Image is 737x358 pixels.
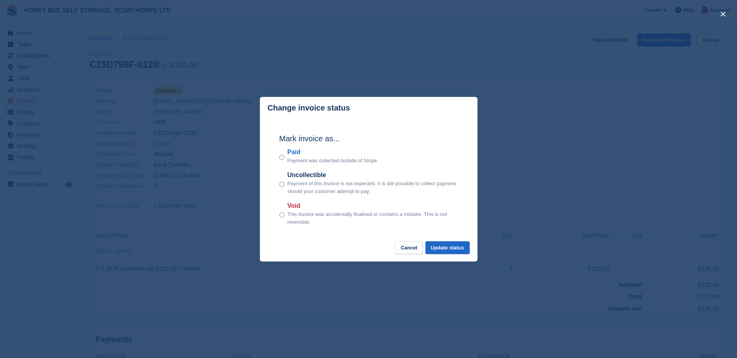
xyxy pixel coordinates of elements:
p: Change invoice status [268,104,350,112]
label: Paid [287,147,378,157]
label: Uncollectible [287,170,458,180]
h2: Mark invoice as... [279,133,458,144]
button: Update status [425,241,470,254]
p: Payment of this invoice is not expected. It is still possible to collect payment should your cust... [287,180,458,195]
p: Payment was collected outside of Stripe. [287,157,378,165]
p: This invoice was accidentally finalised or contains a mistake. This is not reversible. [287,211,458,226]
button: close [717,8,729,20]
label: Void [287,201,458,211]
button: Cancel [395,241,423,254]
